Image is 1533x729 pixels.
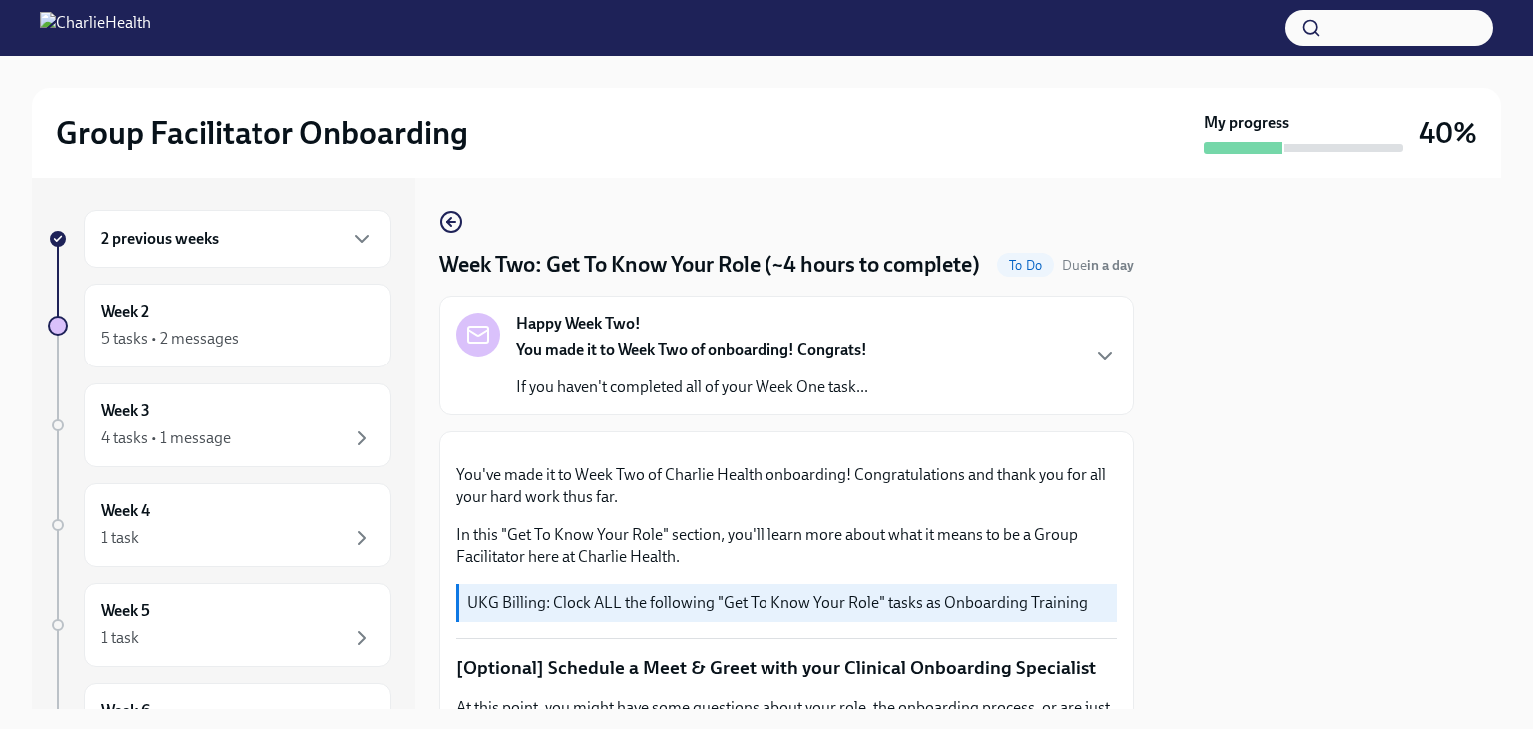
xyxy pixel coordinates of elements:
div: 1 task [101,627,139,649]
strong: You made it to Week Two of onboarding! Congrats! [516,340,867,359]
strong: Happy Week Two! [516,313,641,335]
h3: 40% [1419,115,1477,151]
span: To Do [997,258,1054,273]
h6: Week 5 [101,600,150,622]
span: Due [1062,257,1134,274]
a: Week 34 tasks • 1 message [48,383,391,467]
h6: 2 previous weeks [101,228,219,250]
h2: Group Facilitator Onboarding [56,113,468,153]
p: If you haven't completed all of your Week One task... [516,376,868,398]
span: October 13th, 2025 10:00 [1062,256,1134,275]
h6: Week 3 [101,400,150,422]
h6: Week 2 [101,301,149,323]
p: [Optional] Schedule a Meet & Greet with your Clinical Onboarding Specialist [456,655,1117,681]
div: 2 previous weeks [84,210,391,268]
div: 4 tasks • 1 message [101,427,231,449]
h6: Week 6 [101,700,150,722]
strong: in a day [1087,257,1134,274]
h6: Week 4 [101,500,150,522]
p: In this "Get To Know Your Role" section, you'll learn more about what it means to be a Group Faci... [456,524,1117,568]
div: 5 tasks • 2 messages [101,328,239,350]
p: UKG Billing: Clock ALL the following "Get To Know Your Role" tasks as Onboarding Training [467,592,1109,614]
a: Week 25 tasks • 2 messages [48,284,391,367]
strong: My progress [1204,112,1289,134]
p: You've made it to Week Two of Charlie Health onboarding! Congratulations and thank you for all yo... [456,464,1117,508]
a: Week 41 task [48,483,391,567]
div: 1 task [101,527,139,549]
h4: Week Two: Get To Know Your Role (~4 hours to complete) [439,250,980,280]
a: Week 51 task [48,583,391,667]
img: CharlieHealth [40,12,151,44]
